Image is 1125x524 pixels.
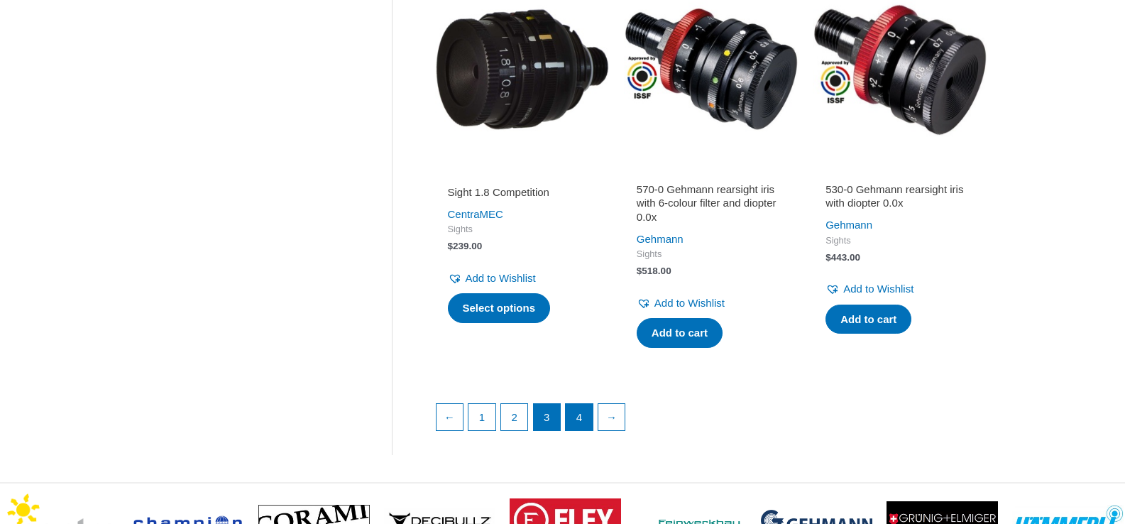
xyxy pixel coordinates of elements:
a: Add to Wishlist [825,279,913,299]
a: Gehmann [637,233,684,245]
a: Page 1 [468,404,495,431]
a: Centra [448,208,480,220]
span: $ [448,241,454,251]
a: Add to cart: “530-0 Gehmann rearsight iris with diopter 0.0x” [825,305,911,334]
bdi: 518.00 [637,266,671,276]
a: Gehmann [825,219,872,231]
a: Add to cart: “570-0 Gehmann rearsight iris with 6-colour filter and diopter 0.0x” [637,318,723,348]
span: Page 3 [534,404,561,431]
span: $ [825,252,831,263]
span: Sights [637,249,786,261]
a: → [598,404,625,431]
h2: 570-0 Gehmann rearsight iris with 6-colour filter and diopter 0.0x [637,182,786,224]
iframe: Customer reviews powered by Trustpilot [637,165,786,182]
a: Select options for “Sight 1.8 Competition” [448,293,551,323]
span: Add to Wishlist [466,272,536,284]
a: Page 4 [566,404,593,431]
h2: 530-0 Gehmann rearsight iris with diopter 0.0x [825,182,975,210]
a: Add to Wishlist [448,268,536,288]
bdi: 239.00 [448,241,483,251]
a: MEC [480,208,503,220]
a: Page 2 [501,404,528,431]
a: Sight 1.8 Competition [448,185,597,204]
nav: Product Pagination [435,403,988,439]
a: 530-0 Gehmann rearsight iris with diopter 0.0x [825,182,975,216]
span: Add to Wishlist [843,283,913,295]
span: $ [637,266,642,276]
span: Sights [448,224,597,236]
bdi: 443.00 [825,252,860,263]
iframe: Customer reviews powered by Trustpilot [825,165,975,182]
span: Sights [825,235,975,247]
iframe: Customer reviews powered by Trustpilot [448,165,597,182]
a: 570-0 Gehmann rearsight iris with 6-colour filter and diopter 0.0x [637,182,786,229]
h2: Sight 1.8 Competition [448,185,597,200]
a: Add to Wishlist [637,293,725,313]
a: ← [437,404,463,431]
span: Add to Wishlist [654,297,725,309]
